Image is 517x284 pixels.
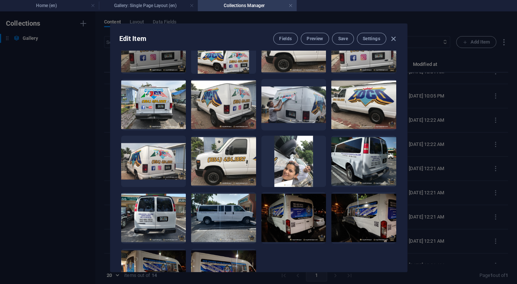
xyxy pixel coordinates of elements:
h2: Edit Item [119,34,146,43]
li: CBB84D33-3F33-4E29-80D0-EF8DDC3E0658_web-COdAwMYQKrobwow6pxik2Q.jpg [331,79,397,131]
img: IMG_0922_web-VV3S_UumBeh761w9LPuR7Q.jpg [274,135,313,187]
img: IMG_20250114_183035245_web-NA41cDdSkMYo9ZUtIeK27w.jpg [261,194,326,242]
span: Preview [307,36,323,42]
img: IMG_20250114_183042251_web-Kb8p5bjDzrHtdm_KEaLiqw.jpg [331,194,396,242]
img: C515B7EE-CA00-4377-860A-3BCDB4C08485_web-bBM_cFGW3D2KQTCF0qcHaA.jpg [261,86,326,123]
li: BD4A25EA-B9FC-4269-855A-11106318AE52_web-u755oPw9b96cahVG6VHFiA.jpg [121,79,187,131]
img: IMG_20230721_104633182_HDR_web-zmMspnazqj1z932g53WZ6Q.jpg [331,137,396,186]
li: IMG_20230721_104640200_HDR_web-5SnbuDunVTe-SbQzqxkKiA.jpg [121,192,187,244]
img: IMG_20230721_104640200_HDR_web-5SnbuDunVTe-SbQzqxkKiA.jpg [121,194,186,242]
li: IMG_20250114_183042251_web-Kb8p5bjDzrHtdm_KEaLiqw.jpg [331,192,397,244]
img: CE322A4F-81C4-4749-9E68-E2F373615725_web-qkm20nwfoX91DGj8LUotfw.jpg [121,143,186,179]
li: C515B7EE-CA00-4377-860A-3BCDB4C08485_web-bBM_cFGW3D2KQTCF0qcHaA.jpg [261,79,327,131]
li: IMG_0922_web-VV3S_UumBeh761w9LPuR7Q.jpg [261,135,327,187]
span: Settings [363,36,380,42]
img: IMG_20230721_104702215_HDR_web-HC-3jIvm_sKaMSNw5gsjOg.jpg [191,194,256,242]
img: BD4A25EA-B9FC-4269-855A-11106318AE52_web-u755oPw9b96cahVG6VHFiA.jpg [121,80,186,128]
li: IMG_20230721_104633182_HDR_web-zmMspnazqj1z932g53WZ6Q.jpg [331,135,397,187]
button: Fields [273,33,298,45]
span: Fields [279,36,292,42]
h4: Collections Manager [198,1,297,10]
img: CBB84D33-3F33-4E29-80D0-EF8DDC3E0658_web-COdAwMYQKrobwow6pxik2Q.jpg [331,80,396,129]
button: Preview [301,33,329,45]
button: Settings [357,33,386,45]
li: CE322A4F-81C4-4749-9E68-E2F373615725_web-qkm20nwfoX91DGj8LUotfw.jpg [121,135,187,187]
h4: Gallery: Single Page Layout (en) [99,1,198,10]
button: Save [332,33,353,45]
img: FB8EEE16-83F8-4A19-9B31-8BCF320BD2B9_web-wh8tJAOwk1ikEZv2H0p_yg.jpg [191,137,256,186]
span: Save [338,36,348,42]
img: C58CC415-7532-41DD-963F-9EC45E8BDA44_web-46UGjyDC4Ul3l4ARoYWEGg.jpg [191,80,256,129]
li: C58CC415-7532-41DD-963F-9EC45E8BDA44_web-46UGjyDC4Ul3l4ARoYWEGg.jpg [191,79,256,131]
